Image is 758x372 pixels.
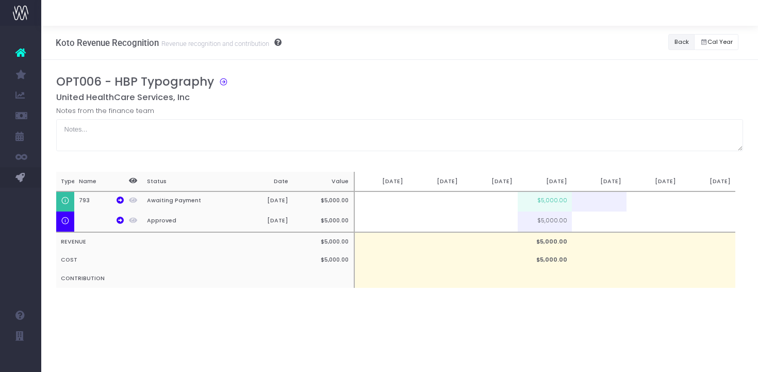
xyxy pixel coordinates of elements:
th: Awaiting Payment [142,191,233,212]
th: [DATE] [518,172,572,191]
th: $5,000.00 [293,212,354,232]
td: $5,000.00 [518,212,572,232]
th: [DATE] [233,191,293,212]
th: [DATE] [627,172,681,191]
img: images/default_profile_image.png [13,351,28,367]
label: Notes from the finance team [56,106,154,116]
th: Date [233,172,293,191]
button: Cal Year [694,34,738,50]
td: $5,000.00 [518,232,572,251]
button: Back [668,34,695,50]
th: [DATE] [572,172,627,191]
h3: Koto Revenue Recognition [56,38,282,48]
th: REVENUE [56,232,302,251]
th: Type [56,172,77,191]
th: [DATE] [408,172,463,191]
th: [DATE] [463,172,518,191]
th: Approved [142,212,233,232]
th: Name [74,172,129,191]
th: CONTRIBUTION [56,269,302,288]
h5: United HealthCare Services, Inc [56,92,744,103]
th: $5,000.00 [293,191,354,212]
th: $5,000.00 [293,251,354,270]
td: $5,000.00 [518,191,572,212]
th: COST [56,251,302,270]
th: 793 [74,191,129,212]
th: $5,000.00 [293,232,354,251]
th: [DATE] [233,212,293,232]
th: [DATE] [354,172,409,191]
th: [DATE] [681,172,736,191]
th: Status [142,172,233,191]
small: Revenue recognition and contribution [159,38,269,48]
h3: OPT006 - HBP Typography [56,75,214,89]
td: $5,000.00 [518,251,572,270]
div: Small button group [694,31,744,53]
th: Value [293,172,354,191]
